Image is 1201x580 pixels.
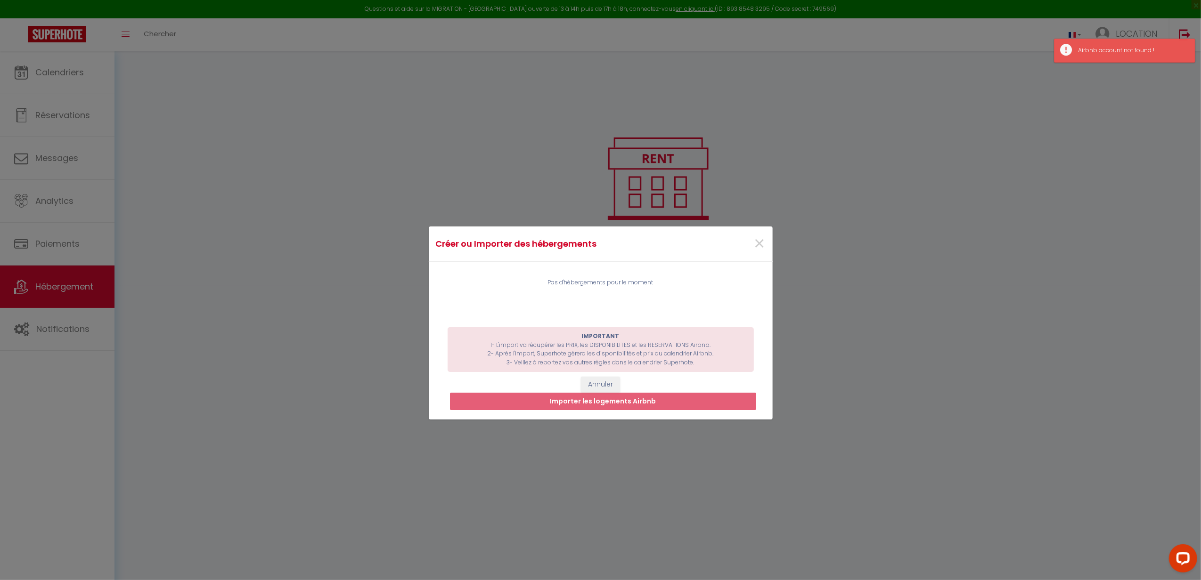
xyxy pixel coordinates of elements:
p: 1- L'import va récupérer les PRIX, les DISPONIBILITES et les RESERVATIONS Airbnb. 2- Après l'impo... [452,332,749,367]
div: Pas d'hébergements pour le moment [448,278,754,287]
button: Close [753,234,765,254]
iframe: LiveChat chat widget [1161,540,1201,580]
h4: Créer ou Importer des hébergements [436,237,652,250]
div: Airbnb account not found ! [1078,46,1185,55]
button: Annuler [581,377,620,393]
button: Importer les logements Airbnb [450,393,756,411]
b: IMPORTANT [582,332,620,340]
span: × [753,230,765,258]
